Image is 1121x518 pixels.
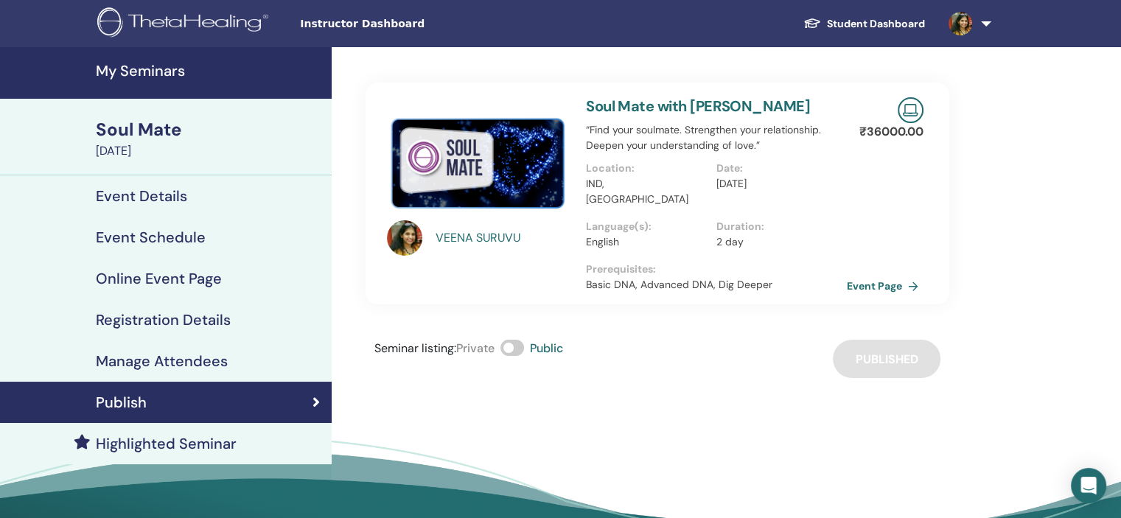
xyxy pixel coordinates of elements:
a: Soul Mate with [PERSON_NAME] [586,97,810,116]
img: default.jpg [387,220,422,256]
span: Instructor Dashboard [300,16,521,32]
a: Event Page [847,275,924,297]
h4: My Seminars [96,62,323,80]
h4: Publish [96,393,147,411]
p: ₹ 36000.00 [859,123,923,141]
p: 2 day [716,234,838,250]
h4: Event Details [96,187,187,205]
img: Live Online Seminar [898,97,923,123]
img: default.jpg [949,12,972,35]
a: VEENA SURUVU [436,229,572,247]
div: Soul Mate [96,117,323,142]
h4: Registration Details [96,311,231,329]
p: Language(s) : [586,219,708,234]
p: Duration : [716,219,838,234]
img: Soul Mate [387,97,568,225]
a: Student Dashboard [792,10,937,38]
p: IND, [GEOGRAPHIC_DATA] [586,176,708,207]
h4: Manage Attendees [96,352,228,370]
p: [DATE] [716,176,838,192]
p: Prerequisites : [586,262,847,277]
p: Date : [716,161,838,176]
a: Soul Mate[DATE] [87,117,332,160]
div: Open Intercom Messenger [1071,468,1106,503]
p: Basic DNA, Advanced DNA, Dig Deeper [586,277,847,293]
h4: Event Schedule [96,228,206,246]
h4: Highlighted Seminar [96,435,237,452]
p: “Find your soulmate. Strengthen your relationship. Deepen your understanding of love.” [586,122,847,153]
img: graduation-cap-white.svg [803,17,821,29]
span: Seminar listing : [374,340,456,356]
span: Private [456,340,495,356]
img: logo.png [97,7,273,41]
h4: Online Event Page [96,270,222,287]
p: English [586,234,708,250]
div: [DATE] [96,142,323,160]
p: Location : [586,161,708,176]
span: Public [530,340,563,356]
